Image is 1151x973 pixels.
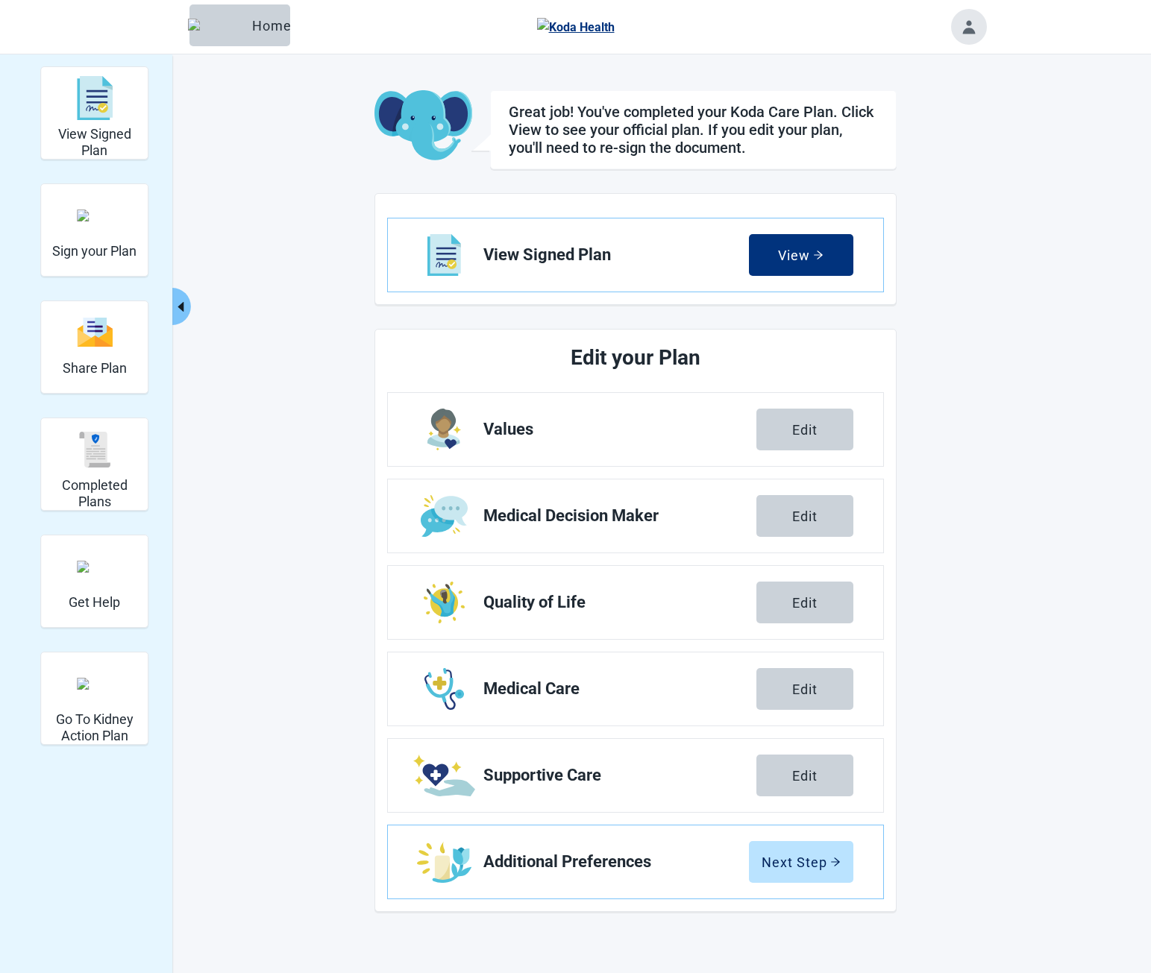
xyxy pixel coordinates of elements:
button: Edit [756,495,853,537]
a: Edit Quality of Life section [388,566,883,639]
span: Medical Decision Maker [483,507,756,525]
button: Edit [756,668,853,710]
button: ElephantHome [189,4,290,46]
div: Completed Plans [40,418,148,511]
a: Edit Medical Care section [388,652,883,725]
img: Elephant [188,19,246,32]
h2: Get Help [69,594,120,611]
button: Viewarrow-right [749,234,853,276]
button: Toggle account menu [951,9,987,45]
h1: Great job! You've completed your Koda Care Plan. Click View to see your official plan. If you edi... [509,103,878,157]
div: Home [201,18,278,33]
div: Edit [792,422,818,437]
a: Edit Additional Preferences section [388,825,883,898]
h2: Sign your Plan [52,243,137,259]
span: arrow-right [813,250,824,260]
span: Additional Preferences [483,853,749,871]
div: Edit [792,681,818,696]
span: Quality of Life [483,593,756,611]
img: svg%3e [77,432,113,467]
button: Collapse menu [172,288,191,325]
button: Edit [756,409,853,450]
span: Supportive Care [483,766,756,784]
button: Edit [756,582,853,623]
button: Edit [756,755,853,796]
span: Values [483,421,756,438]
h2: View Signed Plan [47,126,142,158]
div: View Signed Plan [40,66,148,160]
img: Koda Elephant [374,90,472,162]
img: person-question.svg [77,561,113,573]
div: Go To Kidney Action Plan [40,652,148,745]
div: View [778,248,824,262]
h2: Share Plan [63,360,127,377]
div: Edit [792,595,818,610]
img: svg%3e [77,316,113,348]
button: Next Steparrow-right [749,841,853,883]
div: Edit [792,768,818,783]
span: View Signed Plan [483,246,749,264]
span: caret-left [174,300,188,314]
div: Next Step [762,854,841,869]
img: make_plan_official.svg [77,210,113,221]
div: Sign your Plan [40,183,148,277]
div: Edit [792,508,818,523]
span: Medical Care [483,680,756,698]
a: Edit Values section [388,393,883,466]
h2: Edit your Plan [443,341,828,374]
h2: Go To Kidney Action Plan [47,711,142,743]
div: Share Plan [40,300,148,394]
h2: Completed Plans [47,477,142,509]
main: Main content [285,90,986,912]
img: kidney_action_plan.svg [77,678,113,690]
a: Edit Supportive Care section [388,739,883,812]
a: View View Signed Plan section [388,218,883,292]
img: Koda Health [537,18,615,37]
div: Get Help [40,535,148,628]
a: Edit Medical Decision Maker section [388,479,883,552]
span: arrow-right [830,857,841,867]
img: svg%3e [77,76,113,121]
